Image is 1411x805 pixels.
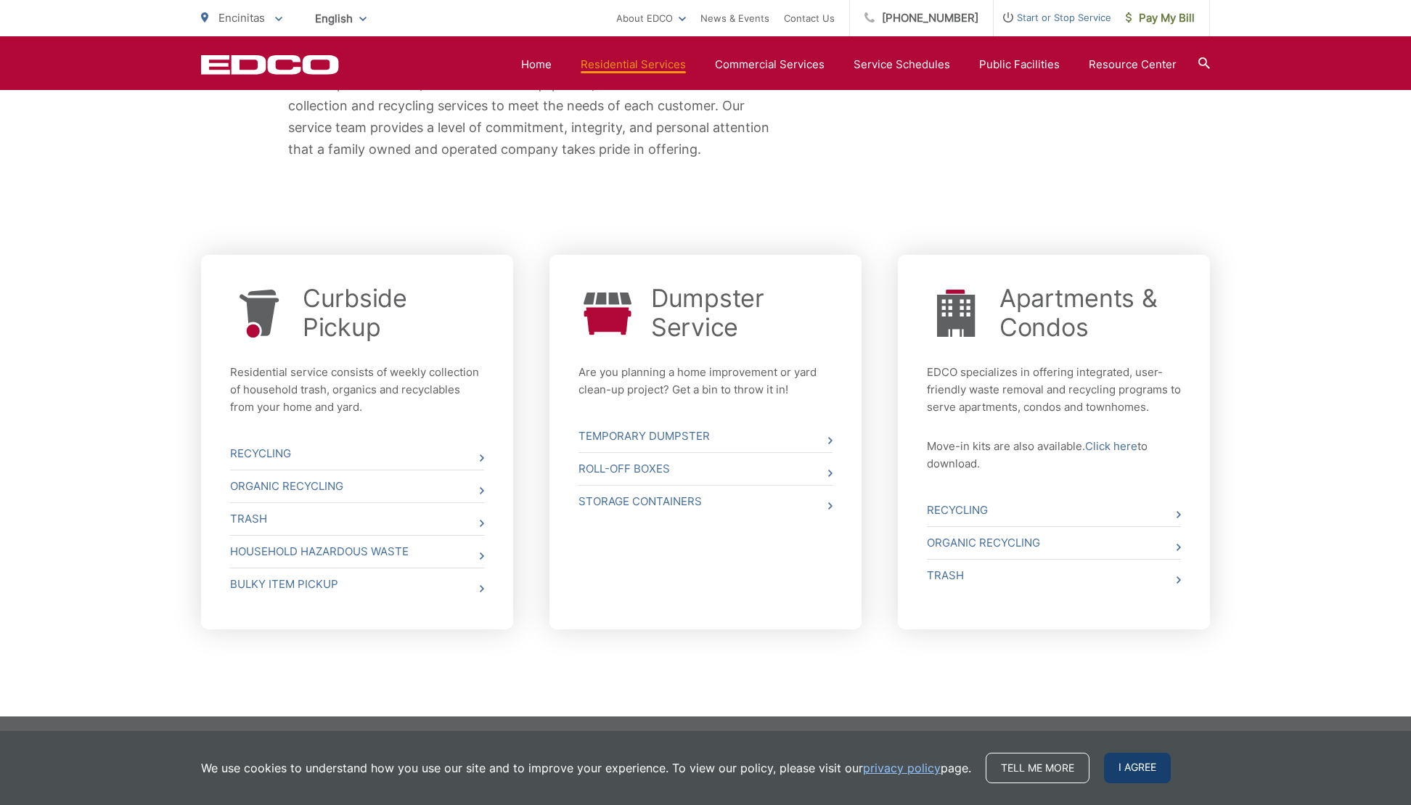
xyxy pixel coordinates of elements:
a: Service Schedules [854,56,950,73]
a: Organic Recycling [927,527,1181,559]
a: EDCD logo. Return to the homepage. [201,54,339,75]
a: Curbside Pickup [303,284,484,342]
a: News & Events [700,9,769,27]
a: Storage Containers [578,486,833,518]
a: Trash [230,503,484,535]
span: Pay My Bill [1126,9,1195,27]
span: I agree [1104,753,1171,783]
a: Residential Services [581,56,686,73]
a: About EDCO [616,9,686,27]
a: Bulky Item Pickup [230,568,484,600]
p: Residential service consists of weekly collection of household trash, organics and recyclables fr... [230,364,484,416]
p: We use cookies to understand how you use our site and to improve your experience. To view our pol... [201,759,971,777]
a: Organic Recycling [230,470,484,502]
a: Recycling [230,438,484,470]
a: Commercial Services [715,56,825,73]
a: Home [521,56,552,73]
a: Resource Center [1089,56,1177,73]
p: EDCO specializes in offering integrated, user-friendly waste removal and recycling programs to se... [927,364,1181,416]
a: Roll-Off Boxes [578,453,833,485]
a: Household Hazardous Waste [230,536,484,568]
a: Click here [1085,438,1137,455]
p: EDCO operates clean, well maintained equipment, and offers innovative waste collection and recycl... [288,73,774,160]
a: Temporary Dumpster [578,420,833,452]
a: privacy policy [863,759,941,777]
a: Dumpster Service [651,284,833,342]
p: Are you planning a home improvement or yard clean-up project? Get a bin to throw it in! [578,364,833,399]
a: Recycling [927,494,1181,526]
a: Trash [927,560,1181,592]
span: English [304,6,377,31]
p: Move-in kits are also available. to download. [927,438,1181,473]
a: Apartments & Condos [999,284,1181,342]
a: Contact Us [784,9,835,27]
a: Public Facilities [979,56,1060,73]
span: Encinitas [218,11,265,25]
a: Tell me more [986,753,1089,783]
